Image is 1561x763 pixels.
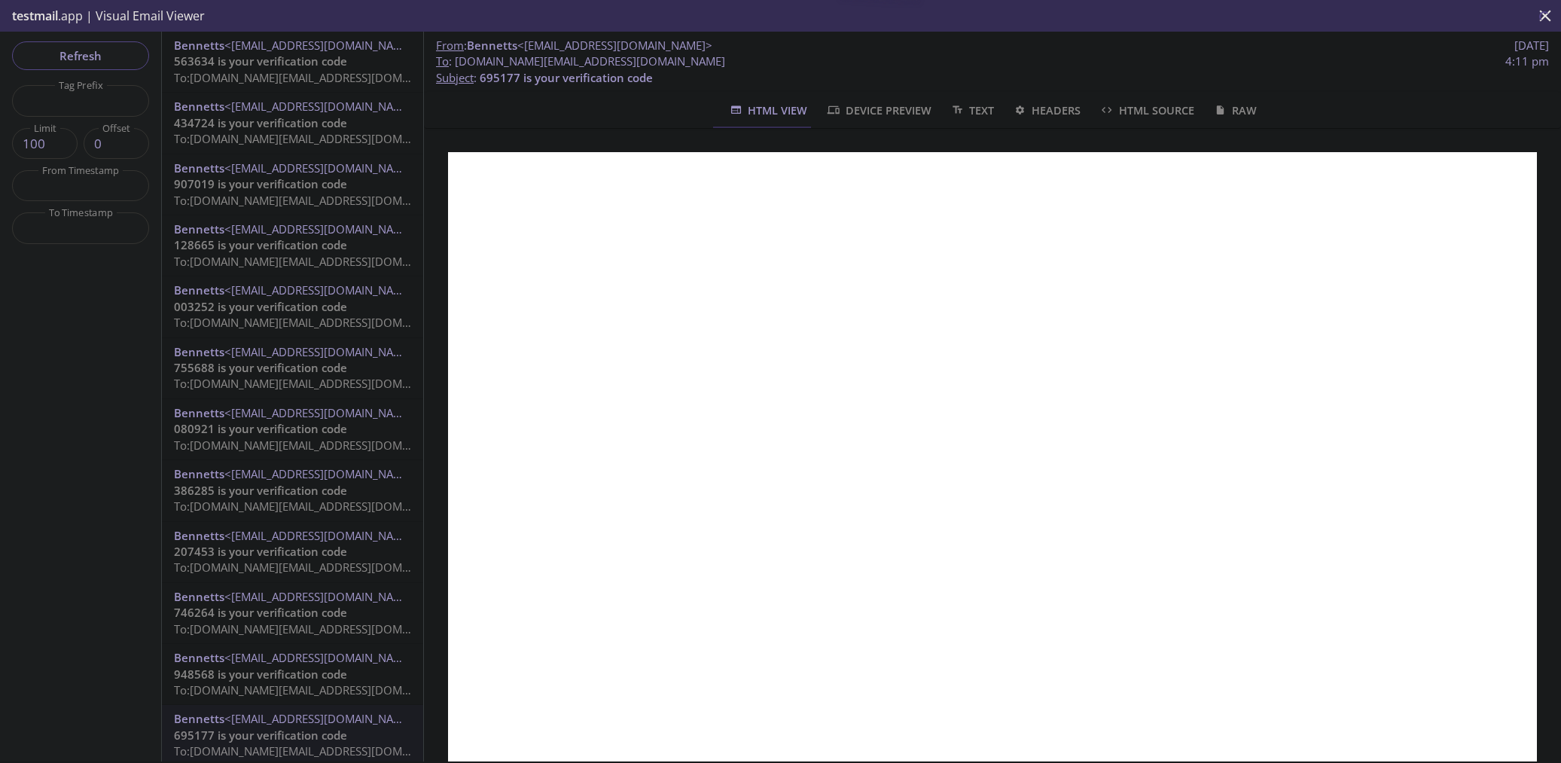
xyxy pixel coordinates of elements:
span: HTML Source [1099,101,1194,120]
span: <[EMAIL_ADDRESS][DOMAIN_NAME]> [224,650,419,665]
div: Bennetts<[EMAIL_ADDRESS][DOMAIN_NAME]>948568 is your verification codeTo:[DOMAIN_NAME][EMAIL_ADDR... [162,644,423,704]
span: <[EMAIL_ADDRESS][DOMAIN_NAME]> [224,405,419,420]
span: testmail [12,8,58,24]
span: <[EMAIL_ADDRESS][DOMAIN_NAME]> [224,221,419,237]
p: : [436,53,1549,86]
span: 128665 is your verification code [174,237,347,252]
span: 003252 is your verification code [174,299,347,314]
span: <[EMAIL_ADDRESS][DOMAIN_NAME]> [517,38,712,53]
span: <[EMAIL_ADDRESS][DOMAIN_NAME]> [224,466,419,481]
div: Bennetts<[EMAIL_ADDRESS][DOMAIN_NAME]>907019 is your verification codeTo:[DOMAIN_NAME][EMAIL_ADDR... [162,154,423,215]
span: 695177 is your verification code [480,70,653,85]
span: To: [DOMAIN_NAME][EMAIL_ADDRESS][DOMAIN_NAME] [174,70,460,85]
span: Device Preview [825,101,931,120]
button: Refresh [12,41,149,70]
span: To: [DOMAIN_NAME][EMAIL_ADDRESS][DOMAIN_NAME] [174,315,460,330]
span: To [436,53,449,69]
div: Bennetts<[EMAIL_ADDRESS][DOMAIN_NAME]>080921 is your verification codeTo:[DOMAIN_NAME][EMAIL_ADDR... [162,399,423,459]
span: 080921 is your verification code [174,421,347,436]
span: Bennetts [467,38,517,53]
span: Bennetts [174,221,224,237]
span: Bennetts [174,160,224,175]
span: 755688 is your verification code [174,360,347,375]
span: <[EMAIL_ADDRESS][DOMAIN_NAME]> [224,99,419,114]
div: Bennetts<[EMAIL_ADDRESS][DOMAIN_NAME]>207453 is your verification codeTo:[DOMAIN_NAME][EMAIL_ADDR... [162,522,423,582]
div: Bennetts<[EMAIL_ADDRESS][DOMAIN_NAME]>746264 is your verification codeTo:[DOMAIN_NAME][EMAIL_ADDR... [162,583,423,643]
span: : [DOMAIN_NAME][EMAIL_ADDRESS][DOMAIN_NAME] [436,53,725,69]
span: <[EMAIL_ADDRESS][DOMAIN_NAME]> [224,282,419,298]
span: <[EMAIL_ADDRESS][DOMAIN_NAME]> [224,38,419,53]
span: 948568 is your verification code [174,667,347,682]
span: Raw [1212,101,1257,120]
span: 207453 is your verification code [174,544,347,559]
span: To: [DOMAIN_NAME][EMAIL_ADDRESS][DOMAIN_NAME] [174,254,460,269]
span: HTML View [728,101,807,120]
span: From [436,38,464,53]
span: 434724 is your verification code [174,115,347,130]
span: <[EMAIL_ADDRESS][DOMAIN_NAME]> [224,589,419,604]
span: Subject [436,70,474,85]
span: To: [DOMAIN_NAME][EMAIL_ADDRESS][DOMAIN_NAME] [174,376,460,391]
span: <[EMAIL_ADDRESS][DOMAIN_NAME]> [224,344,419,359]
div: Bennetts<[EMAIL_ADDRESS][DOMAIN_NAME]>563634 is your verification codeTo:[DOMAIN_NAME][EMAIL_ADDR... [162,32,423,92]
span: 695177 is your verification code [174,728,347,743]
span: Text [950,101,994,120]
span: Bennetts [174,528,224,543]
div: Bennetts<[EMAIL_ADDRESS][DOMAIN_NAME]>434724 is your verification codeTo:[DOMAIN_NAME][EMAIL_ADDR... [162,93,423,153]
span: To: [DOMAIN_NAME][EMAIL_ADDRESS][DOMAIN_NAME] [174,682,460,697]
span: Bennetts [174,405,224,420]
span: 386285 is your verification code [174,483,347,498]
div: Bennetts<[EMAIL_ADDRESS][DOMAIN_NAME]>755688 is your verification codeTo:[DOMAIN_NAME][EMAIL_ADDR... [162,338,423,398]
span: [DATE] [1514,38,1549,53]
span: <[EMAIL_ADDRESS][DOMAIN_NAME]> [224,711,419,726]
div: Bennetts<[EMAIL_ADDRESS][DOMAIN_NAME]>386285 is your verification codeTo:[DOMAIN_NAME][EMAIL_ADDR... [162,460,423,520]
span: To: [DOMAIN_NAME][EMAIL_ADDRESS][DOMAIN_NAME] [174,131,460,146]
span: 907019 is your verification code [174,176,347,191]
span: 4:11 pm [1505,53,1549,69]
span: To: [DOMAIN_NAME][EMAIL_ADDRESS][DOMAIN_NAME] [174,743,460,758]
span: Refresh [24,46,137,66]
span: Bennetts [174,38,224,53]
span: 563634 is your verification code [174,53,347,69]
div: Bennetts<[EMAIL_ADDRESS][DOMAIN_NAME]>003252 is your verification codeTo:[DOMAIN_NAME][EMAIL_ADDR... [162,276,423,337]
span: Bennetts [174,99,224,114]
span: To: [DOMAIN_NAME][EMAIL_ADDRESS][DOMAIN_NAME] [174,499,460,514]
span: To: [DOMAIN_NAME][EMAIL_ADDRESS][DOMAIN_NAME] [174,193,460,208]
span: <[EMAIL_ADDRESS][DOMAIN_NAME]> [224,528,419,543]
span: : [436,38,712,53]
span: Bennetts [174,589,224,604]
span: Bennetts [174,344,224,359]
span: 746264 is your verification code [174,605,347,620]
span: To: [DOMAIN_NAME][EMAIL_ADDRESS][DOMAIN_NAME] [174,438,460,453]
span: Bennetts [174,711,224,726]
span: To: [DOMAIN_NAME][EMAIL_ADDRESS][DOMAIN_NAME] [174,621,460,636]
div: Bennetts<[EMAIL_ADDRESS][DOMAIN_NAME]>128665 is your verification codeTo:[DOMAIN_NAME][EMAIL_ADDR... [162,215,423,276]
span: To: [DOMAIN_NAME][EMAIL_ADDRESS][DOMAIN_NAME] [174,560,460,575]
span: Bennetts [174,282,224,298]
span: Bennetts [174,650,224,665]
span: <[EMAIL_ADDRESS][DOMAIN_NAME]> [224,160,419,175]
span: Bennetts [174,466,224,481]
span: Headers [1012,101,1081,120]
